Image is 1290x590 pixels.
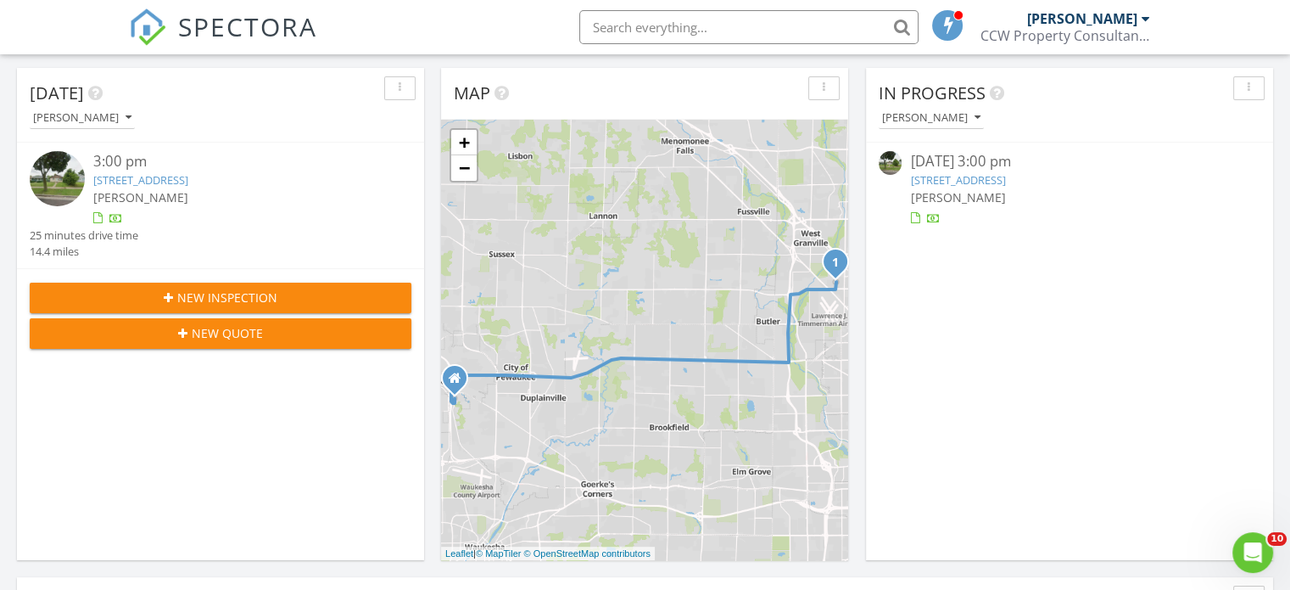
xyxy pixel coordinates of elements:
span: New Quote [192,324,263,342]
div: 5759 N 95th St, Milwaukee, WI 53225 [835,261,846,272]
span: [PERSON_NAME] [93,189,188,205]
a: SPECTORA [129,23,317,59]
div: [PERSON_NAME] [33,112,131,124]
span: 10 [1267,532,1287,546]
a: Leaflet [445,548,473,559]
img: streetview [30,151,85,206]
div: [DATE] 3:00 pm [910,151,1228,172]
div: 3:00 pm [93,151,380,172]
button: [PERSON_NAME] [30,107,135,130]
span: Map [454,81,490,104]
button: New Inspection [30,283,411,313]
span: [DATE] [30,81,84,104]
a: Zoom in [451,130,477,155]
a: © OpenStreetMap contributors [524,548,651,559]
iframe: Intercom live chat [1232,532,1273,573]
a: [DATE] 3:00 pm [STREET_ADDRESS] [PERSON_NAME] [879,151,1260,227]
i: 1 [832,257,839,269]
button: New Quote [30,318,411,349]
img: streetview [879,151,902,174]
div: | [441,547,655,561]
span: New Inspection [177,289,277,306]
a: 3:00 pm [STREET_ADDRESS] [PERSON_NAME] 25 minutes drive time 14.4 miles [30,151,411,260]
div: 14.4 miles [30,244,138,260]
a: Zoom out [451,155,477,181]
a: [STREET_ADDRESS] [93,172,188,188]
div: 25 minutes drive time [30,228,138,244]
a: [STREET_ADDRESS] [910,172,1005,188]
input: Search everything... [579,10,919,44]
div: 800 Ridgeway Dr, Pewaukee WI 53072 [455,378,465,388]
button: [PERSON_NAME] [879,107,984,130]
div: [PERSON_NAME] [882,112,980,124]
img: The Best Home Inspection Software - Spectora [129,8,166,46]
div: [PERSON_NAME] [1027,10,1137,27]
div: CCW Property Consultants LLC [980,27,1150,44]
span: [PERSON_NAME] [910,189,1005,205]
a: © MapTiler [476,548,522,559]
span: In Progress [879,81,986,104]
span: SPECTORA [178,8,317,44]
